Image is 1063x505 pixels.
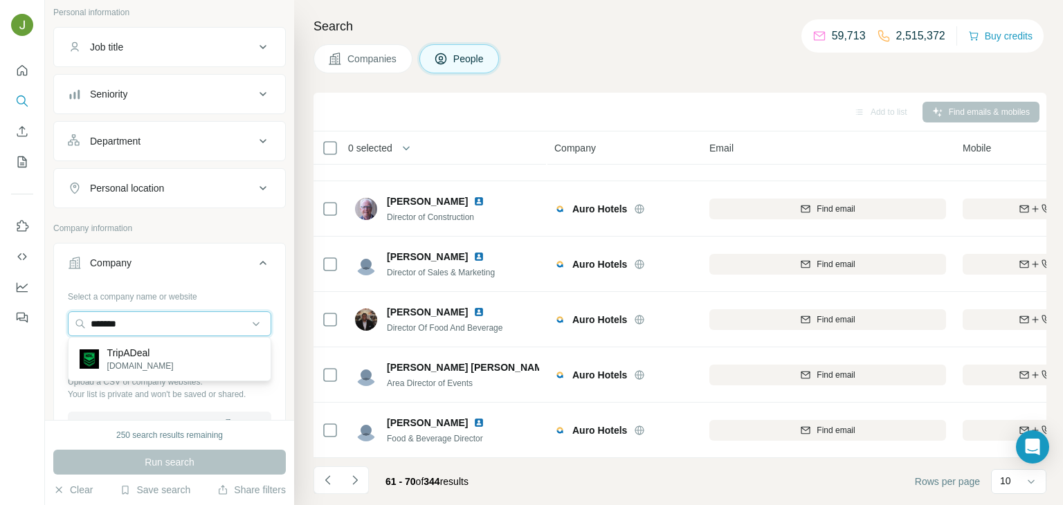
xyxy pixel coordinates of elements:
span: Company [554,141,596,155]
button: Navigate to previous page [314,466,341,494]
button: Job title [54,30,285,64]
button: Feedback [11,305,33,330]
span: Rows per page [915,475,980,488]
div: Select a company name or website [68,285,271,303]
span: Companies [347,52,398,66]
span: 344 [424,476,439,487]
button: Use Surfe API [11,244,33,269]
button: Find email [709,365,946,385]
span: Auro Hotels [572,257,627,271]
img: Avatar [355,364,377,386]
p: Your list is private and won't be saved or shared. [68,388,271,401]
span: Auro Hotels [572,423,627,437]
span: Director Of Food And Beverage [387,323,502,333]
span: Find email [817,258,855,270]
span: Find email [817,369,855,381]
span: [PERSON_NAME] [387,416,468,430]
img: Logo of Auro Hotels [554,259,565,270]
span: of [416,476,424,487]
img: Logo of Auro Hotels [554,425,565,436]
button: Enrich CSV [11,119,33,144]
p: 59,713 [832,28,866,44]
img: Logo of Auro Hotels [554,314,565,325]
button: Buy credits [968,26,1033,46]
img: LinkedIn logo [473,251,484,262]
p: 10 [1000,474,1011,488]
div: Job title [90,40,123,54]
p: [DOMAIN_NAME] [107,360,174,372]
button: Find email [709,420,946,441]
button: Find email [709,309,946,330]
img: Logo of Auro Hotels [554,203,565,214]
p: Personal information [53,6,286,19]
span: Area Director of Events [387,378,473,388]
img: LinkedIn logo [473,417,484,428]
div: Company [90,256,131,270]
span: [PERSON_NAME] [387,194,468,208]
img: Avatar [355,309,377,331]
button: Seniority [54,77,285,111]
button: Find email [709,199,946,219]
div: Department [90,134,140,148]
img: Logo of Auro Hotels [554,369,565,380]
span: 61 - 70 [385,476,416,487]
button: Upload a list of companies [68,412,271,437]
img: TripADeal [80,349,99,369]
button: My lists [11,149,33,174]
span: Auro Hotels [572,313,627,327]
span: Email [709,141,734,155]
button: Clear [53,483,93,497]
div: Open Intercom Messenger [1016,430,1049,463]
p: 2,515,372 [896,28,945,44]
img: LinkedIn logo [473,306,484,318]
span: Auro Hotels [572,202,627,216]
span: Find email [817,203,855,215]
button: Find email [709,254,946,275]
button: Search [11,89,33,113]
button: Company [54,246,285,285]
button: Personal location [54,172,285,205]
img: LinkedIn logo [473,196,484,207]
h4: Search [314,17,1046,36]
img: Avatar [11,14,33,36]
span: [PERSON_NAME] [PERSON_NAME] [387,360,552,374]
span: People [453,52,485,66]
span: Auro Hotels [572,368,627,382]
p: Company information [53,222,286,235]
span: 0 selected [348,141,392,155]
button: Quick start [11,58,33,83]
button: Use Surfe on LinkedIn [11,214,33,239]
span: Director of Sales & Marketing [387,268,495,277]
p: Upload a CSV of company websites. [68,376,271,388]
button: Share filters [217,483,286,497]
span: Food & Beverage Director [387,434,483,443]
button: Navigate to next page [341,466,369,494]
p: TripADeal [107,346,174,360]
span: Find email [817,424,855,437]
img: Avatar [355,198,377,220]
span: Find email [817,313,855,326]
span: [PERSON_NAME] [387,305,468,319]
button: Department [54,125,285,158]
span: results [385,476,469,487]
div: 250 search results remaining [116,429,223,441]
span: Mobile [963,141,991,155]
button: Dashboard [11,275,33,300]
img: Avatar [355,253,377,275]
span: Senior Director of Procurement [387,157,501,167]
div: Seniority [90,87,127,101]
button: Save search [120,483,190,497]
span: [PERSON_NAME] [387,250,468,264]
img: Avatar [355,419,377,441]
div: Personal location [90,181,164,195]
span: Director of Construction [387,212,474,222]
